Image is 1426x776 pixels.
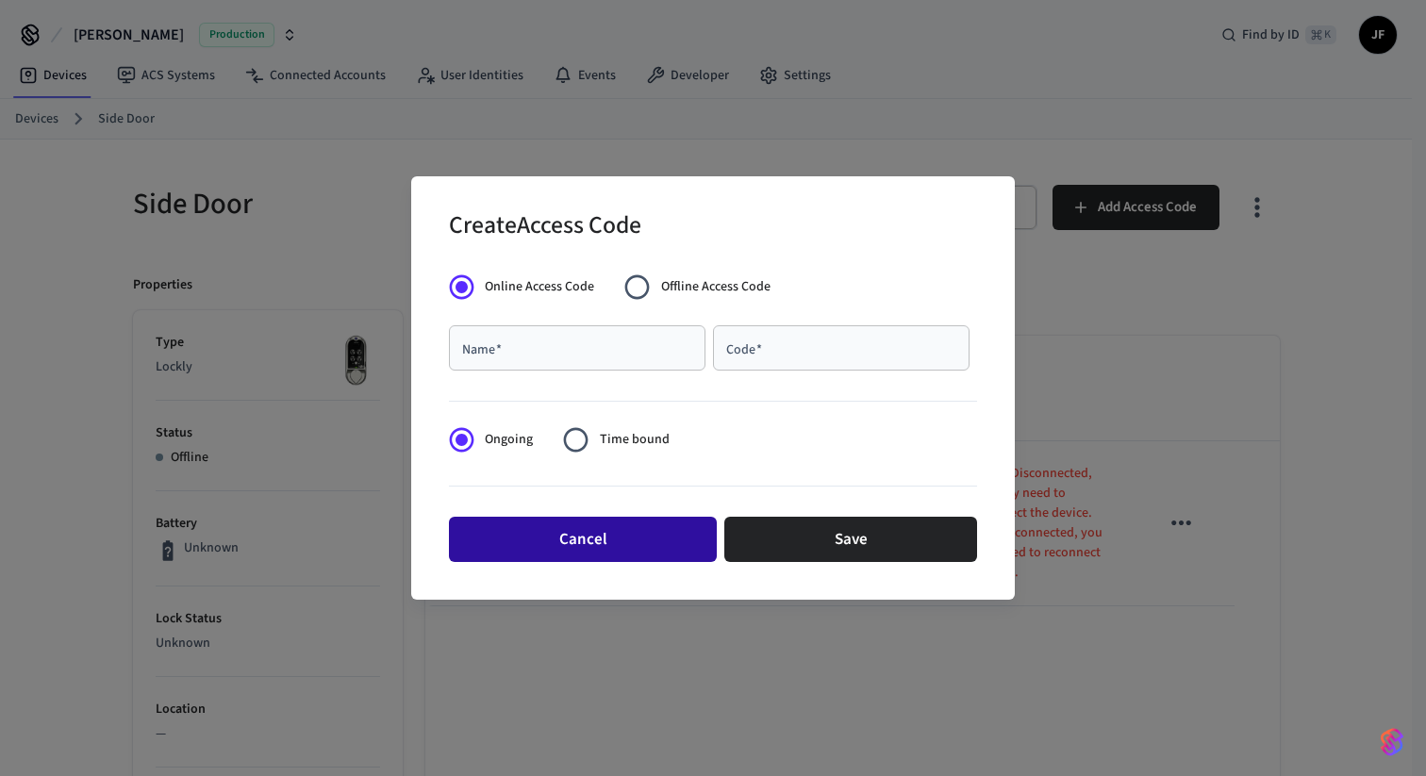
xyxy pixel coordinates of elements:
button: Cancel [449,517,717,562]
span: Online Access Code [485,277,594,297]
span: Time bound [600,430,670,450]
img: SeamLogoGradient.69752ec5.svg [1381,727,1403,757]
button: Save [724,517,977,562]
span: Ongoing [485,430,533,450]
h2: Create Access Code [449,199,641,256]
span: Offline Access Code [661,277,771,297]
